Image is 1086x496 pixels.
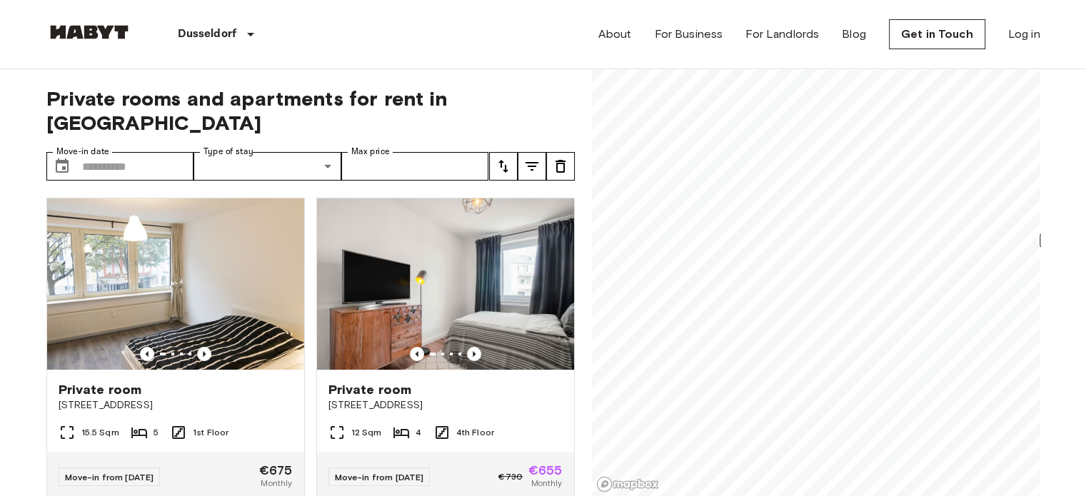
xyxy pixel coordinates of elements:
label: Move-in date [56,146,109,158]
label: Max price [351,146,390,158]
span: 5 [154,426,159,439]
img: Marketing picture of unit DE-11-001-02M [47,198,304,370]
button: tune [546,152,575,181]
span: €655 [528,464,563,477]
button: Previous image [410,347,424,361]
img: Marketing picture of unit DE-11-001-001-02HF [317,198,574,370]
span: 12 Sqm [351,426,382,439]
a: Blog [842,26,866,43]
span: Private room [328,381,412,398]
a: For Landlords [745,26,819,43]
button: Choose date [48,152,76,181]
span: Move-in from [DATE] [335,472,424,482]
a: Log in [1008,26,1040,43]
p: Dusseldorf [178,26,237,43]
img: Habyt [46,25,132,39]
a: Mapbox logo [596,476,659,492]
span: 1st Floor [193,426,228,439]
span: [STREET_ADDRESS] [59,398,293,413]
label: Type of stay [203,146,253,158]
span: Monthly [261,477,292,490]
span: Private rooms and apartments for rent in [GEOGRAPHIC_DATA] [46,86,575,135]
a: Get in Touch [889,19,985,49]
span: 4th Floor [456,426,494,439]
button: Previous image [467,347,481,361]
button: tune [518,152,546,181]
span: €730 [498,470,523,483]
span: €675 [259,464,293,477]
span: 15.5 Sqm [81,426,119,439]
button: tune [489,152,518,181]
span: 4 [416,426,421,439]
a: About [598,26,632,43]
span: Move-in from [DATE] [65,472,154,482]
span: Monthly [531,477,562,490]
span: Private room [59,381,142,398]
button: Previous image [140,347,154,361]
span: [STREET_ADDRESS] [328,398,563,413]
button: Previous image [197,347,211,361]
a: For Business [654,26,723,43]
